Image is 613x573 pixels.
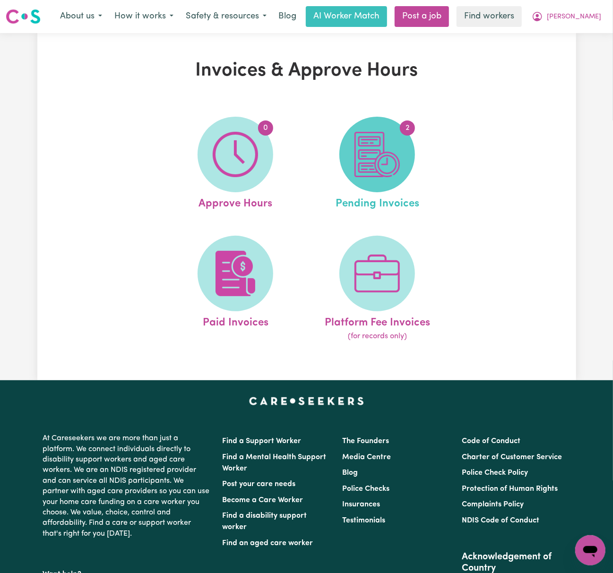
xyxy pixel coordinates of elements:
a: Charter of Customer Service [462,453,562,461]
span: Approve Hours [199,192,272,212]
a: Careseekers logo [6,6,41,27]
button: About us [54,7,108,26]
button: How it works [108,7,180,26]
span: Platform Fee Invoices [325,311,430,331]
a: Blog [342,469,358,477]
img: Careseekers logo [6,8,41,25]
iframe: Button to launch messaging window [575,535,605,565]
a: Code of Conduct [462,437,520,445]
button: Safety & resources [180,7,273,26]
a: Media Centre [342,453,391,461]
a: Police Check Policy [462,469,528,477]
a: Insurances [342,501,380,508]
a: Find workers [457,6,522,27]
span: 2 [400,120,415,136]
span: [PERSON_NAME] [547,12,601,22]
a: The Founders [342,437,389,445]
button: My Account [526,7,607,26]
a: NDIS Code of Conduct [462,517,539,524]
p: At Careseekers we are more than just a platform. We connect individuals directly to disability su... [43,429,211,543]
span: (for records only) [348,331,407,342]
a: Find an aged care worker [223,539,313,547]
a: Post a job [395,6,449,27]
a: Pending Invoices [309,117,445,212]
a: Careseekers home page [249,397,364,405]
a: Find a Mental Health Support Worker [223,453,327,472]
a: AI Worker Match [306,6,387,27]
h1: Invoices & Approve Hours [133,60,481,82]
span: 0 [258,120,273,136]
a: Blog [273,6,302,27]
a: Complaints Policy [462,501,524,508]
a: Find a Support Worker [223,437,302,445]
a: Testimonials [342,517,385,524]
a: Platform Fee Invoices(for records only) [309,236,445,342]
a: Protection of Human Rights [462,485,558,493]
a: Become a Care Worker [223,496,303,504]
span: Paid Invoices [203,311,268,331]
a: Police Checks [342,485,389,493]
a: Paid Invoices [167,236,303,342]
span: Pending Invoices [336,192,419,212]
a: Approve Hours [167,117,303,212]
a: Find a disability support worker [223,512,307,531]
a: Post your care needs [223,480,296,488]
